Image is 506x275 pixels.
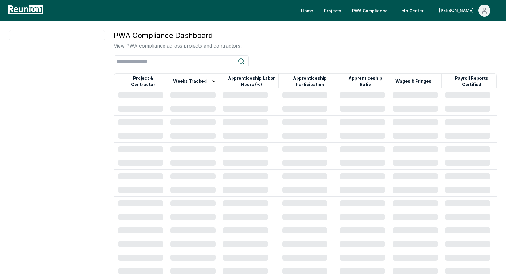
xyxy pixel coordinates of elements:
button: Project & Contractor [120,75,167,87]
button: Wages & Fringes [394,75,433,87]
button: Weeks Tracked [172,75,217,87]
p: View PWA compliance across projects and contractors. [114,42,242,49]
button: Apprenticeship Ratio [342,75,389,87]
nav: Main [296,5,500,17]
button: Apprenticeship Participation [284,75,336,87]
a: Projects [319,5,346,17]
div: [PERSON_NAME] [439,5,476,17]
button: [PERSON_NAME] [434,5,495,17]
button: Payroll Reports Certified [447,75,496,87]
a: PWA Compliance [347,5,392,17]
h3: PWA Compliance Dashboard [114,30,242,41]
a: Help Center [394,5,428,17]
button: Apprenticeship Labor Hours (%) [224,75,278,87]
a: Home [296,5,318,17]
